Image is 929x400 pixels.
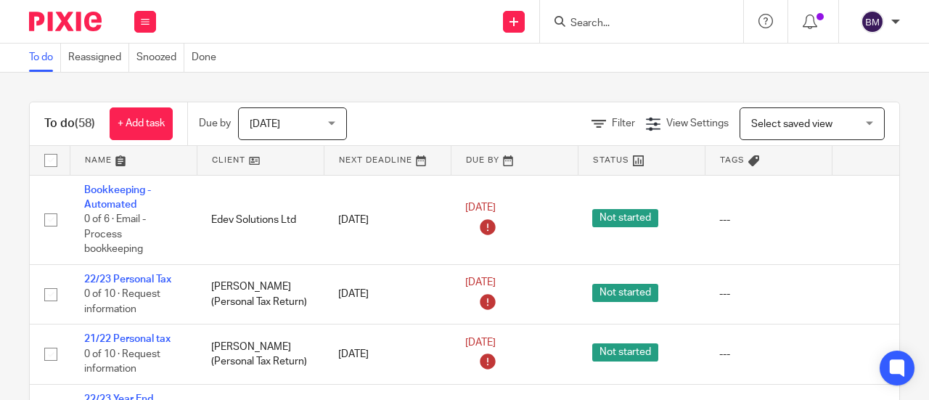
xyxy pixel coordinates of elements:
[324,175,451,264] td: [DATE]
[720,156,745,164] span: Tags
[75,118,95,129] span: (58)
[84,334,171,344] a: 21/22 Personal tax
[465,338,496,348] span: [DATE]
[199,116,231,131] p: Due by
[84,274,171,285] a: 22/23 Personal Tax
[250,119,280,129] span: [DATE]
[136,44,184,72] a: Snoozed
[465,203,496,213] span: [DATE]
[84,289,160,314] span: 0 of 10 · Request information
[110,107,173,140] a: + Add task
[861,10,884,33] img: svg%3E
[719,287,817,301] div: ---
[569,17,700,30] input: Search
[44,116,95,131] h1: To do
[197,264,324,324] td: [PERSON_NAME] (Personal Tax Return)
[192,44,224,72] a: Done
[324,325,451,384] td: [DATE]
[719,347,817,362] div: ---
[197,175,324,264] td: Edev Solutions Ltd
[29,44,61,72] a: To do
[29,12,102,31] img: Pixie
[751,119,832,129] span: Select saved view
[465,278,496,288] span: [DATE]
[84,349,160,375] span: 0 of 10 · Request information
[592,343,658,362] span: Not started
[324,264,451,324] td: [DATE]
[197,325,324,384] td: [PERSON_NAME] (Personal Tax Return)
[84,185,151,210] a: Bookkeeping - Automated
[666,118,729,128] span: View Settings
[612,118,635,128] span: Filter
[592,209,658,227] span: Not started
[592,284,658,302] span: Not started
[68,44,129,72] a: Reassigned
[84,214,146,254] span: 0 of 6 · Email - Process bookkeeping
[719,213,817,227] div: ---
